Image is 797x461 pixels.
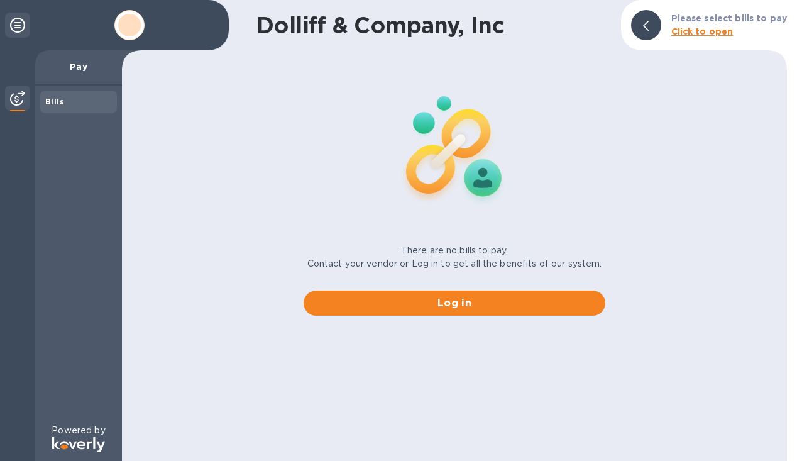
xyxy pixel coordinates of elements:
p: There are no bills to pay. Contact your vendor or Log in to get all the benefits of our system. [307,244,602,270]
h1: Dolliff & Company, Inc [256,12,611,38]
img: Logo [52,437,105,452]
p: Powered by [52,424,105,437]
b: Bills [45,97,64,106]
button: Log in [304,291,605,316]
p: Pay [45,60,112,73]
b: Click to open [671,26,734,36]
b: Please select bills to pay [671,13,787,23]
span: Log in [314,296,595,311]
